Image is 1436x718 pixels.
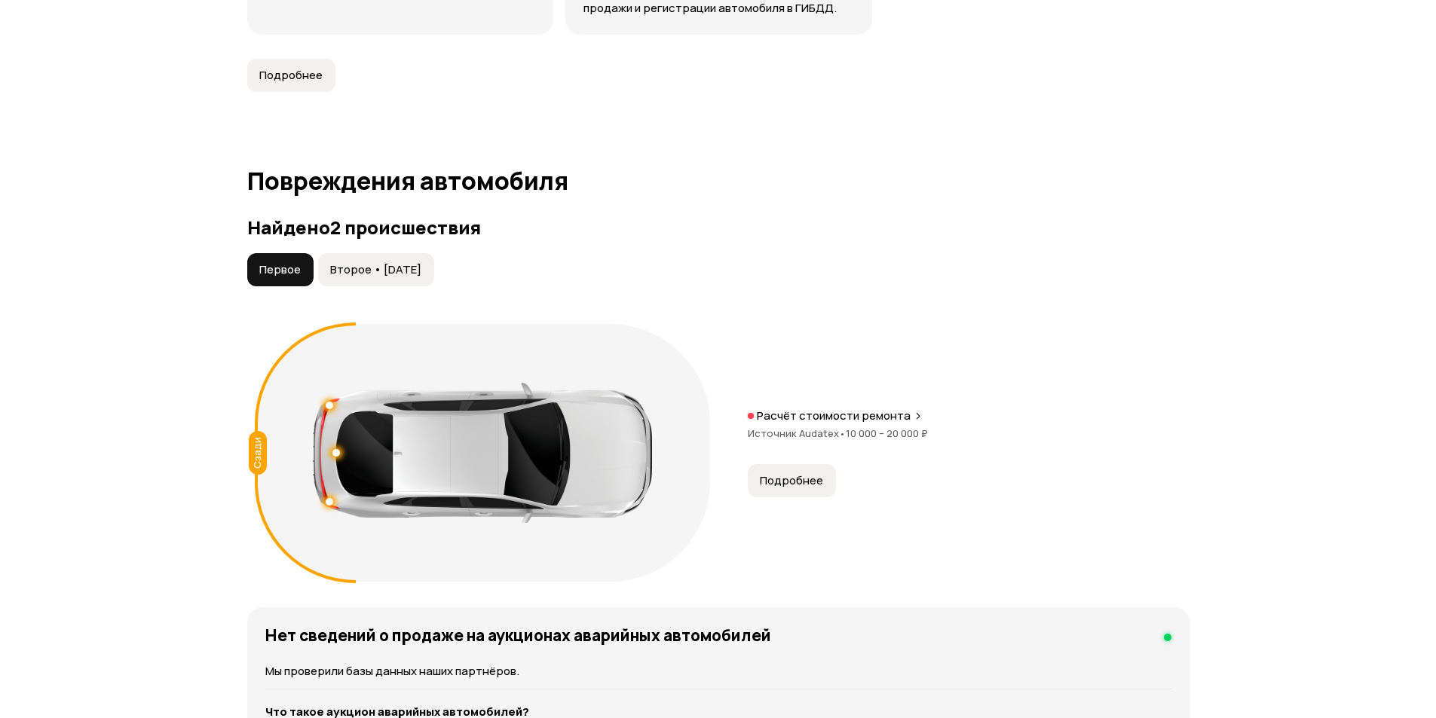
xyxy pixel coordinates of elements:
div: Сзади [249,431,267,475]
button: Первое [247,253,314,286]
h3: Найдено 2 происшествия [247,217,1190,238]
button: Подробнее [247,59,335,92]
h1: Повреждения автомобиля [247,167,1190,194]
span: 10 000 – 20 000 ₽ [846,426,928,440]
span: Подробнее [259,68,323,83]
span: Первое [259,262,301,277]
button: Подробнее [748,464,836,497]
p: Расчёт стоимости ремонта [757,408,911,423]
p: Мы проверили базы данных наших партнёров. [265,663,1171,680]
span: Второе • [DATE] [330,262,421,277]
span: Источник Audatex [748,426,846,440]
h4: Нет сведений о продаже на аукционах аварийных автомобилей [265,625,771,645]
button: Второе • [DATE] [318,253,434,286]
span: • [839,426,846,440]
span: Подробнее [760,473,823,488]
